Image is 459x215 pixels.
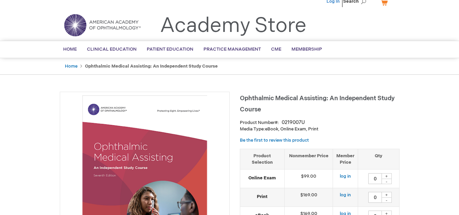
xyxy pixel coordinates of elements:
td: $99.00 [284,169,333,188]
th: Member Price [333,149,358,169]
span: Ophthalmic Medical Assisting: An Independent Study Course [240,95,395,113]
div: - [382,197,392,203]
strong: Product Number [240,120,279,125]
input: Qty [368,173,382,184]
a: Home [65,64,77,69]
div: + [382,192,392,198]
a: log in [340,192,351,198]
p: eBook, Online Exam, Print [240,126,400,132]
span: Home [63,47,77,52]
span: Practice Management [204,47,261,52]
a: log in [340,174,351,179]
input: Qty [368,192,382,203]
th: Nonmember Price [284,149,333,169]
a: Be the first to review this product [240,138,309,143]
strong: Media Type: [240,126,265,132]
strong: Online Exam [244,175,281,181]
span: Membership [292,47,322,52]
th: Product Selection [240,149,285,169]
div: - [382,179,392,184]
span: Clinical Education [87,47,137,52]
a: Academy Store [160,14,306,38]
div: 0219007U [282,119,305,126]
strong: Ophthalmic Medical Assisting: An Independent Study Course [85,64,218,69]
span: Patient Education [147,47,193,52]
th: Qty [358,149,399,169]
span: CME [271,47,281,52]
div: + [382,173,392,179]
strong: Print [244,194,281,200]
td: $169.00 [284,188,333,207]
